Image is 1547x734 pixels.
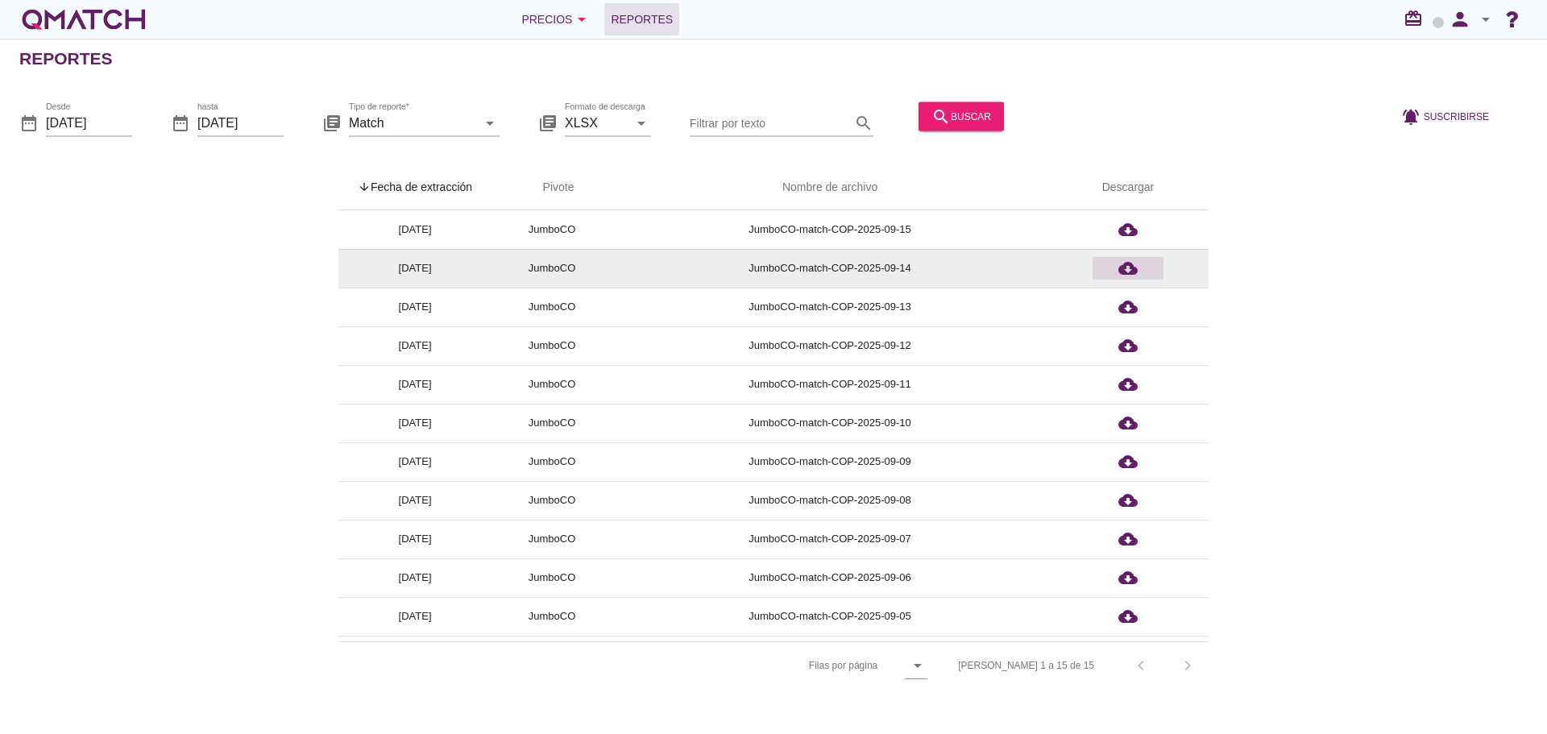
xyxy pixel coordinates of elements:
[491,481,612,520] td: JumboCO
[1118,529,1138,549] i: cloud_download
[612,326,1047,365] td: JumboCO-match-COP-2025-09-12
[931,106,991,126] div: buscar
[1118,491,1138,510] i: cloud_download
[1118,375,1138,394] i: cloud_download
[1118,607,1138,626] i: cloud_download
[338,481,491,520] td: [DATE]
[338,165,491,210] th: Fecha de extracción: Sorted descending. Activate to remove sorting.
[854,113,873,132] i: search
[19,3,148,35] a: white-qmatch-logo
[491,249,612,288] td: JumboCO
[480,113,500,132] i: arrow_drop_down
[358,180,371,193] i: arrow_upward
[338,636,491,674] td: [DATE]
[338,249,491,288] td: [DATE]
[612,481,1047,520] td: JumboCO-match-COP-2025-09-08
[338,442,491,481] td: [DATE]
[1444,8,1476,31] i: person
[1118,259,1138,278] i: cloud_download
[338,520,491,558] td: [DATE]
[538,113,558,132] i: library_books
[565,110,628,135] input: Formato de descarga
[1476,10,1495,29] i: arrow_drop_down
[19,113,39,132] i: date_range
[612,520,1047,558] td: JumboCO-match-COP-2025-09-07
[491,442,612,481] td: JumboCO
[338,365,491,404] td: [DATE]
[1118,220,1138,239] i: cloud_download
[958,658,1094,673] div: [PERSON_NAME] 1 a 15 de 15
[632,113,651,132] i: arrow_drop_down
[338,288,491,326] td: [DATE]
[491,365,612,404] td: JumboCO
[612,210,1047,249] td: JumboCO-match-COP-2025-09-15
[648,642,927,689] div: Filas por página
[338,326,491,365] td: [DATE]
[1118,568,1138,587] i: cloud_download
[1388,102,1502,131] button: Suscribirse
[604,3,679,35] a: Reportes
[1424,109,1489,123] span: Suscribirse
[611,10,673,29] span: Reportes
[690,110,851,135] input: Filtrar por texto
[1404,9,1429,28] i: redeem
[491,326,612,365] td: JumboCO
[491,165,612,210] th: Pivote: Not sorted. Activate to sort ascending.
[508,3,604,35] button: Precios
[491,636,612,674] td: JumboCO
[171,113,190,132] i: date_range
[1047,165,1209,210] th: Descargar: Not sorted.
[612,365,1047,404] td: JumboCO-match-COP-2025-09-11
[1118,452,1138,471] i: cloud_download
[612,558,1047,597] td: JumboCO-match-COP-2025-09-06
[322,113,342,132] i: library_books
[612,636,1047,674] td: JumboCO-match-COP-2025-09-04
[612,249,1047,288] td: JumboCO-match-COP-2025-09-14
[612,288,1047,326] td: JumboCO-match-COP-2025-09-13
[612,165,1047,210] th: Nombre de archivo: Not sorted.
[931,106,951,126] i: search
[1118,336,1138,355] i: cloud_download
[338,597,491,636] td: [DATE]
[572,10,591,29] i: arrow_drop_down
[612,442,1047,481] td: JumboCO-match-COP-2025-09-09
[1401,106,1424,126] i: notifications_active
[1118,297,1138,317] i: cloud_download
[491,404,612,442] td: JumboCO
[338,558,491,597] td: [DATE]
[19,46,113,72] h2: Reportes
[612,404,1047,442] td: JumboCO-match-COP-2025-09-10
[491,288,612,326] td: JumboCO
[338,404,491,442] td: [DATE]
[908,656,927,675] i: arrow_drop_down
[197,110,284,135] input: hasta
[612,597,1047,636] td: JumboCO-match-COP-2025-09-05
[349,110,477,135] input: Tipo de reporte*
[491,597,612,636] td: JumboCO
[491,520,612,558] td: JumboCO
[521,10,591,29] div: Precios
[46,110,132,135] input: Desde
[338,210,491,249] td: [DATE]
[491,210,612,249] td: JumboCO
[919,102,1004,131] button: buscar
[491,558,612,597] td: JumboCO
[1118,413,1138,433] i: cloud_download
